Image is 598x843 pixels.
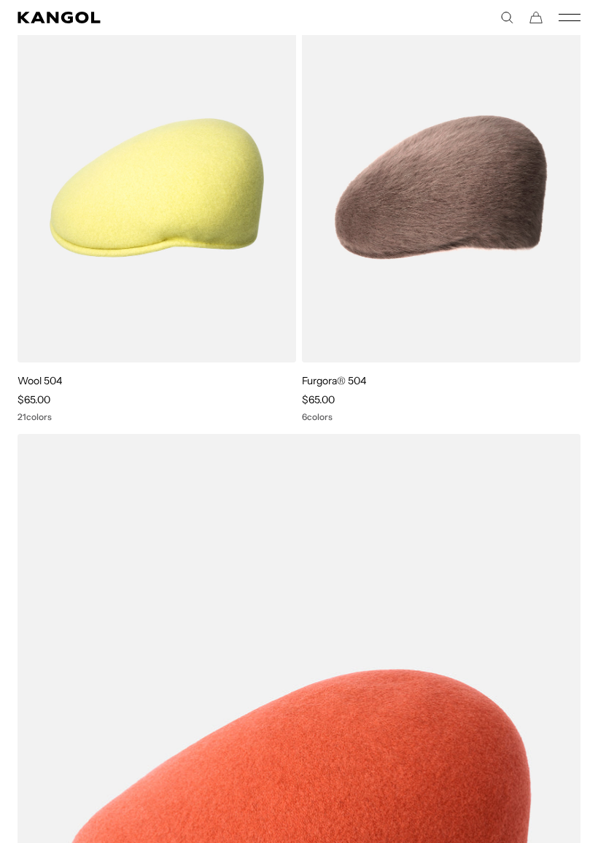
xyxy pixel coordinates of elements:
img: Furgora® 504 [302,13,580,363]
div: 6 colors [302,412,580,422]
button: Cart [529,11,543,24]
span: $65.00 [18,393,50,406]
a: Kangol [18,12,299,23]
a: Furgora® 504 [302,374,366,387]
a: Wool 504 [18,374,62,387]
summary: Search here [500,11,513,24]
div: 21 colors [18,412,296,422]
span: $65.00 [302,393,335,406]
img: Wool 504 [18,13,296,363]
button: Mobile Menu [559,11,580,24]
